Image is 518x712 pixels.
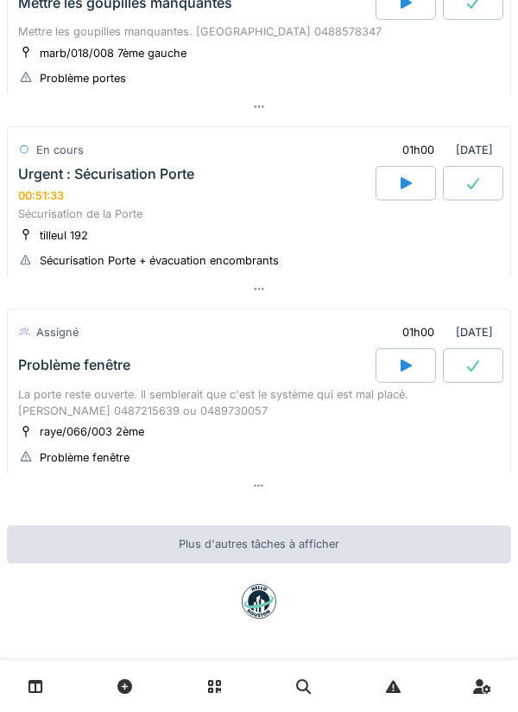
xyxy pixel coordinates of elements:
div: 01h00 [402,324,434,340]
div: Mettre les goupilles manquantes. [GEOGRAPHIC_DATA] 0488578347 [18,23,500,40]
div: Problème fenêtre [40,449,129,466]
div: 01h00 [402,142,434,158]
div: Sécurisation Porte + évacuation encombrants [40,252,279,269]
div: marb/018/008 7ème gauche [40,45,186,61]
div: [DATE] [388,316,500,348]
div: En cours [36,142,84,158]
div: Problème fenêtre [18,357,130,373]
div: 00:51:33 [18,189,64,202]
div: [DATE] [388,134,500,166]
div: Plus d'autres tâches à afficher [7,525,511,563]
img: badge-BVDL4wpA.svg [242,584,276,619]
div: raye/066/003 2ème [40,423,144,440]
div: Sécurisation de la Porte [18,206,500,222]
div: tilleul 192 [40,227,88,244]
div: Assigné [36,324,79,340]
div: La porte reste ouverte. Il semblerait que c'est le système qui est mal placé. [PERSON_NAME] 04872... [18,386,500,419]
div: Problème portes [40,70,126,86]
div: Urgent : Sécurisation Porte [18,166,194,182]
